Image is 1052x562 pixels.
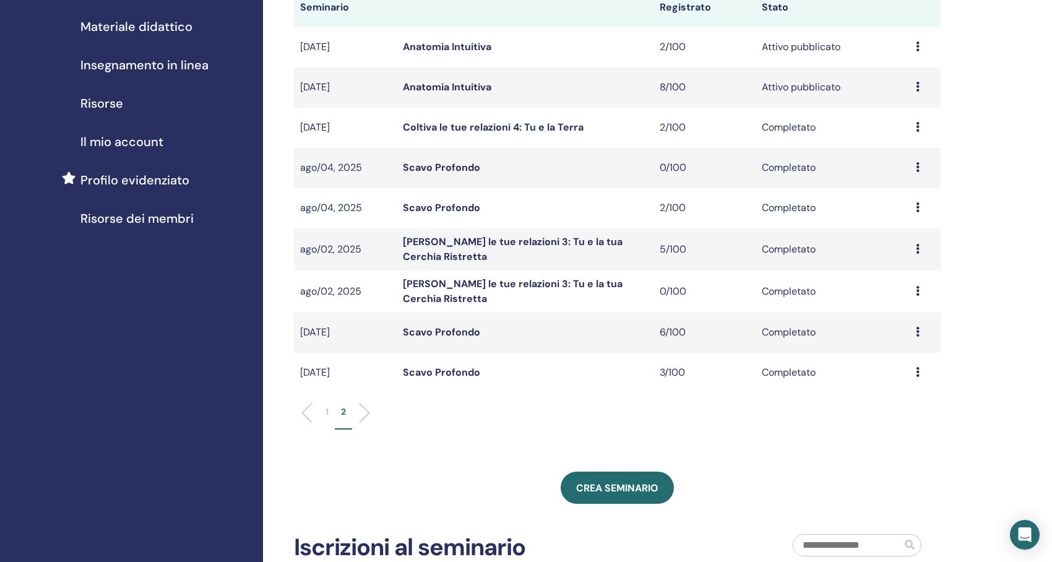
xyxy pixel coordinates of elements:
[653,270,756,313] td: 0/100
[756,270,910,313] td: Completato
[653,148,756,188] td: 0/100
[341,405,346,418] p: 2
[403,40,491,53] a: Anatomia Intuitiva
[80,209,194,228] span: Risorse dei membri
[756,353,910,393] td: Completato
[403,277,623,305] a: [PERSON_NAME] le tue relazioni 3: Tu e la tua Cerchia Ristretta
[294,67,397,108] td: [DATE]
[756,67,910,108] td: Attivo pubblicato
[403,201,480,214] a: Scavo Profondo
[80,171,189,189] span: Profilo evidenziato
[403,161,480,174] a: Scavo Profondo
[294,534,525,562] h2: Iscrizioni al seminario
[653,353,756,393] td: 3/100
[576,482,658,495] span: Crea seminario
[653,228,756,270] td: 5/100
[294,148,397,188] td: ago/04, 2025
[653,27,756,67] td: 2/100
[294,188,397,228] td: ago/04, 2025
[294,108,397,148] td: [DATE]
[756,148,910,188] td: Completato
[756,27,910,67] td: Attivo pubblicato
[294,228,397,270] td: ago/02, 2025
[80,17,192,36] span: Materiale didattico
[403,235,623,263] a: [PERSON_NAME] le tue relazioni 3: Tu e la tua Cerchia Ristretta
[653,188,756,228] td: 2/100
[756,228,910,270] td: Completato
[1010,520,1040,550] div: Open Intercom Messenger
[403,366,480,379] a: Scavo Profondo
[80,94,123,113] span: Risorse
[653,108,756,148] td: 2/100
[403,80,491,93] a: Anatomia Intuitiva
[294,270,397,313] td: ago/02, 2025
[294,353,397,393] td: [DATE]
[80,132,163,151] span: Il mio account
[756,108,910,148] td: Completato
[756,188,910,228] td: Completato
[294,313,397,353] td: [DATE]
[294,27,397,67] td: [DATE]
[403,121,584,134] a: Coltiva le tue relazioni 4: Tu e la Terra
[80,56,209,74] span: Insegnamento in linea
[326,405,329,418] p: 1
[653,67,756,108] td: 8/100
[653,313,756,353] td: 6/100
[561,472,674,504] a: Crea seminario
[403,326,480,339] a: Scavo Profondo
[756,313,910,353] td: Completato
